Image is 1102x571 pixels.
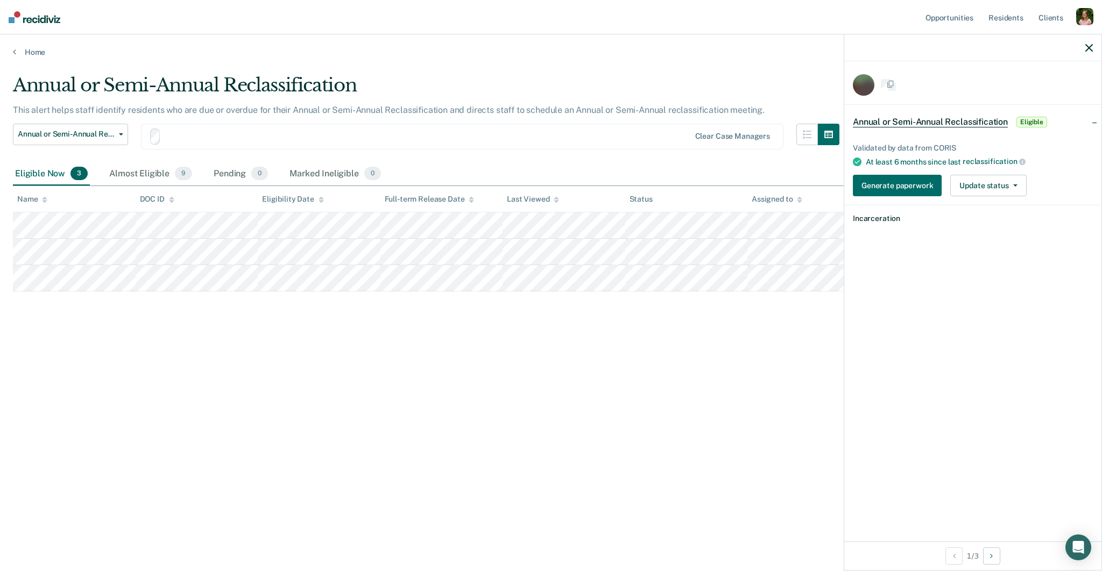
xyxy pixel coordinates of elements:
button: Generate paperwork [853,175,942,196]
button: Previous Opportunity [945,547,963,565]
img: Recidiviz [9,11,60,23]
button: Next Opportunity [983,547,1000,565]
div: Last Viewed [507,195,559,204]
a: Home [13,47,1089,57]
div: Full-term Release Date [385,195,475,204]
div: Open Intercom Messenger [1065,534,1091,560]
div: Almost Eligible [107,162,194,186]
dt: Incarceration [853,214,1093,223]
div: 1 / 3 [844,541,1101,570]
div: Assigned to [752,195,802,204]
div: Eligibility Date [262,195,324,204]
div: Annual or Semi-Annual ReclassificationEligible [844,105,1101,139]
span: Eligible [1016,117,1047,127]
span: 9 [175,167,192,181]
span: Annual or Semi-Annual Reclassification [18,130,115,139]
div: At least 6 months since last [866,157,1093,167]
div: Marked Ineligible [287,162,383,186]
span: 0 [251,167,268,181]
div: Clear case managers [695,132,770,141]
div: Pending [211,162,270,186]
p: This alert helps staff identify residents who are due or overdue for their Annual or Semi-Annual ... [13,105,765,115]
div: Annual or Semi-Annual Reclassification [13,74,839,105]
div: Name [17,195,47,204]
div: DOC ID [140,195,174,204]
div: Eligible Now [13,162,90,186]
div: Validated by data from CORIS [853,144,1093,153]
span: Annual or Semi-Annual Reclassification [853,117,1008,127]
span: reclassification [963,157,1026,166]
a: Navigate to form link [853,175,946,196]
span: 3 [70,167,88,181]
button: Update status [950,175,1026,196]
span: 0 [364,167,381,181]
div: Status [630,195,653,204]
